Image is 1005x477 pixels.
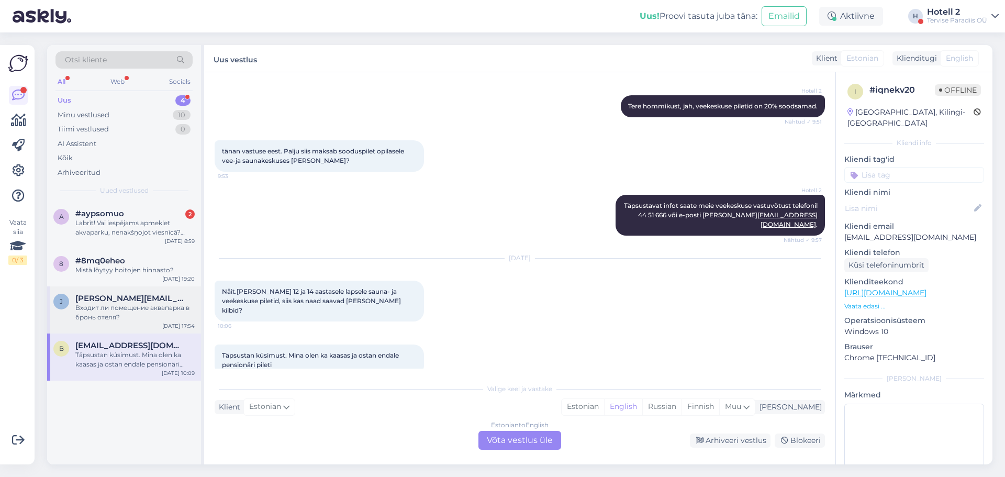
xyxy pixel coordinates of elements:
div: Hotell 2 [927,8,987,16]
b: Uus! [640,11,660,21]
p: Märkmed [844,390,984,401]
div: [DATE] 10:09 [162,369,195,377]
p: Windows 10 [844,326,984,337]
span: Otsi kliente [65,54,107,65]
span: Nähtud ✓ 9:57 [783,236,822,244]
span: i [854,87,856,95]
span: Offline [935,84,981,96]
div: 4 [175,95,191,106]
span: 9:53 [218,172,257,180]
p: Kliendi telefon [844,247,984,258]
div: Arhiveeritud [58,168,100,178]
span: Estonian [249,401,281,413]
span: Nåit.[PERSON_NAME] 12 ja 14 aastasele lapsele sauna- ja veekeskuse piletid, siis kas naad saavad ... [222,287,403,314]
span: Täpsustan kúsimust. Mina olen ka kaasas ja ostan endale pensionäri pileti [222,351,400,369]
div: Russian [642,399,682,415]
p: [EMAIL_ADDRESS][DOMAIN_NAME] [844,232,984,243]
span: Estonian [846,53,878,64]
div: Proovi tasuta juba täna: [640,10,757,23]
img: Askly Logo [8,53,28,73]
div: Blokeeri [775,434,825,448]
span: Tere hommikust, jah, veekeskuse piletid on 20% soodsamad. [628,102,818,110]
div: Kõik [58,153,73,163]
div: Klienditugi [892,53,937,64]
div: Estonian [562,399,604,415]
p: Chrome [TECHNICAL_ID] [844,352,984,363]
div: Tiimi vestlused [58,124,109,135]
p: Operatsioonisüsteem [844,315,984,326]
input: Lisa tag [844,167,984,183]
span: #aypsomuo [75,209,124,218]
div: AI Assistent [58,139,96,149]
div: [PERSON_NAME] [755,402,822,413]
span: Täpsustavat infot saate meie veekeskuse vastuvõtust telefonil 44 51 666 või e-posti [PERSON_NAME] . [624,202,819,228]
span: 10:06 [218,322,257,330]
a: Hotell 2Tervise Paradiis OÜ [927,8,999,25]
div: [PERSON_NAME] [844,374,984,383]
p: Brauser [844,341,984,352]
label: Uus vestlus [214,51,257,65]
a: [EMAIL_ADDRESS][DOMAIN_NAME] [757,211,818,228]
p: Kliendi tag'id [844,154,984,165]
p: Vaata edasi ... [844,302,984,311]
div: 10 [173,110,191,120]
span: a [59,213,64,220]
span: Hotell 2 [783,186,822,194]
div: Küsi telefoninumbrit [844,258,929,272]
div: Web [108,75,127,88]
div: All [55,75,68,88]
div: [DATE] 8:59 [165,237,195,245]
span: Uued vestlused [100,186,149,195]
div: H [908,9,923,24]
p: Kliendi email [844,221,984,232]
div: [DATE] 17:54 [162,322,195,330]
div: Uus [58,95,71,106]
span: j [60,297,63,305]
a: [URL][DOMAIN_NAME] [844,288,926,297]
div: English [604,399,642,415]
p: Klienditeekond [844,276,984,287]
div: Входит ли помещение аквапарка в бронь отеля? [75,303,195,322]
div: [DATE] [215,253,825,263]
div: 2 [185,209,195,219]
div: 0 / 3 [8,256,27,265]
div: Estonian to English [491,420,549,430]
span: jana.stepanova@mail.ru [75,294,184,303]
div: Võta vestlus üle [478,431,561,450]
div: [GEOGRAPHIC_DATA], Kilingi-[GEOGRAPHIC_DATA] [847,107,974,129]
div: Socials [167,75,193,88]
p: Kliendi nimi [844,187,984,198]
div: Vaata siia [8,218,27,265]
div: [DATE] 19:20 [162,275,195,283]
div: Mistä löytyy hoitojen hinnasto? [75,265,195,275]
span: Hotell 2 [783,87,822,95]
span: English [946,53,973,64]
div: Minu vestlused [58,110,109,120]
div: # iqnekv20 [869,84,935,96]
div: 0 [175,124,191,135]
div: Tervise Paradiis OÜ [927,16,987,25]
div: Täpsustan kúsimust. Mina olen ka kaasas ja ostan endale pensionäri pileti [75,350,195,369]
span: #8mq0eheo [75,256,125,265]
div: Finnish [682,399,719,415]
span: b [59,345,64,352]
div: Labrīt! Vai iespējams apmeklet akvaparku, nenakšņojot viesnīcā? Kādas ir cenas? [75,218,195,237]
span: Muu [725,402,741,411]
div: Klient [215,402,240,413]
div: Arhiveeri vestlus [690,434,770,448]
span: Nähtud ✓ 9:51 [783,118,822,126]
input: Lisa nimi [845,203,972,214]
div: Aktiivne [819,7,883,26]
span: tänan vastuse eest. Palju siis maksab sooduspilet opilasele vee-ja saunakeskuses [PERSON_NAME]? [222,147,406,164]
div: Kliendi info [844,138,984,148]
span: 8 [59,260,63,268]
div: Valige keel ja vastake [215,384,825,394]
button: Emailid [762,6,807,26]
span: b97marli@gmail.com [75,341,184,350]
div: Klient [812,53,837,64]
